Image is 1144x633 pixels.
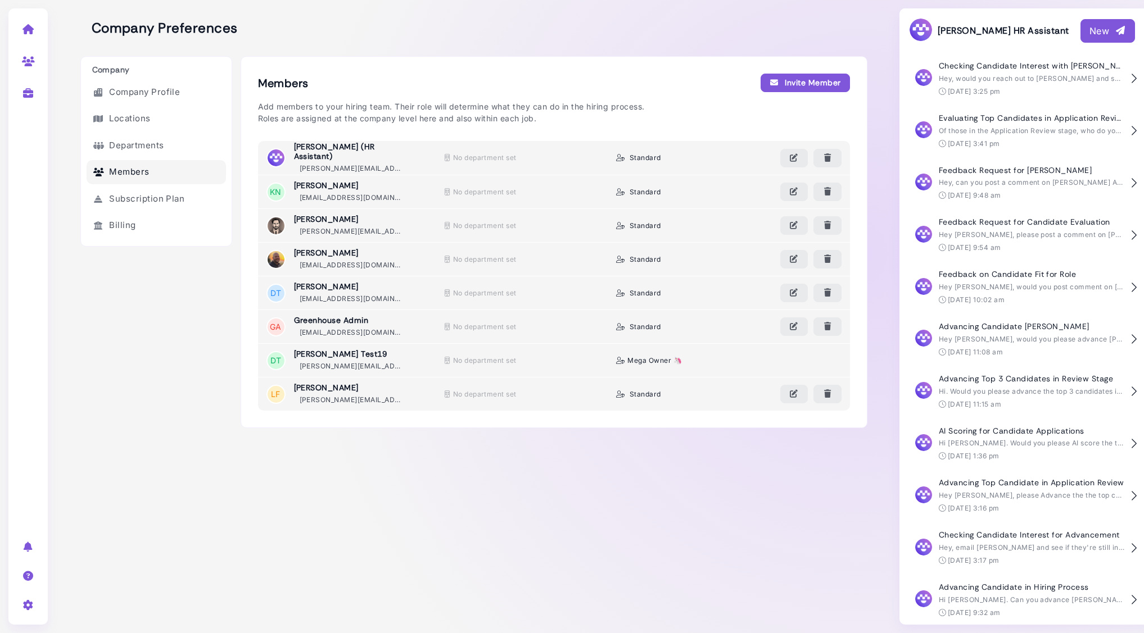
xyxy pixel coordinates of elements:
p: Add members to your hiring team. Their role will determine what they can do in the hiring process... [258,101,850,124]
a: Billing [87,213,226,238]
button: Feedback on Candidate Fit for Role Hey [PERSON_NAME], would you post comment on [PERSON_NAME] sha... [908,261,1135,313]
div: Invite Member [770,77,841,89]
h4: Advancing Top Candidate in Application Review [939,478,1124,488]
div: Mega Owner 🦄 [612,354,780,367]
time: [DATE] 9:54 am [948,243,1001,252]
div: Standard [612,388,780,400]
h4: AI Scoring for Candidate Applications [939,426,1124,436]
h3: [PERSON_NAME] [294,383,406,393]
time: [DATE] 9:48 am [948,191,1001,199]
h4: Checking Candidate Interest with [PERSON_NAME] [939,61,1124,71]
a: Departments [87,134,226,158]
h4: Advancing Top 3 Candidates in Review Stage [939,374,1124,384]
time: [DATE] 3:16 pm [948,504,1000,512]
span: Hi [PERSON_NAME]. Can you advance [PERSON_NAME]? [939,595,1133,604]
button: AI Scoring for Candidate Applications Hi [PERSON_NAME]. Would you please AI score the two candida... [908,418,1135,470]
button: Evaluating Top Candidates in Application Review Of those in the Application Review stage, who do ... [908,105,1135,157]
span: GA [268,318,284,335]
time: [DATE] 1:36 pm [948,452,1000,460]
h4: Checking Candidate Interest for Advancement [939,530,1124,540]
span: DT [268,285,284,302]
button: Feedback Request for [PERSON_NAME] Hey, can you post a comment on [PERSON_NAME] Applicant sharing... [908,157,1135,210]
h4: Advancing Candidate [PERSON_NAME] [939,322,1124,331]
h3: [PERSON_NAME] [294,215,406,224]
h3: [PERSON_NAME] Test19 [294,349,406,359]
time: [DATE] 3:25 pm [948,87,1001,95]
div: Standard [612,253,780,266]
p: [EMAIL_ADDRESS][DOMAIN_NAME] [294,260,406,270]
button: Invite Member [761,74,850,92]
div: Standard [612,321,780,333]
div: No department set [445,288,601,298]
p: [PERSON_NAME][EMAIL_ADDRESS][DOMAIN_NAME] [294,395,406,405]
h4: Feedback on Candidate Fit for Role [939,270,1124,279]
time: [DATE] 11:15 am [948,400,1001,408]
h3: [PERSON_NAME] [294,248,406,258]
h3: Company [87,65,226,75]
button: Advancing Candidate in Hiring Process Hi [PERSON_NAME]. Can you advance [PERSON_NAME]? [DATE] 9:3... [908,574,1135,626]
h4: Feedback Request for [PERSON_NAME] [939,166,1124,175]
div: Standard [612,287,780,299]
div: No department set [445,322,601,332]
div: Standard [612,186,780,198]
a: Company Profile [87,80,226,104]
h4: Evaluating Top Candidates in Application Review [939,113,1124,123]
time: [DATE] 9:32 am [948,608,1001,617]
a: Locations [87,107,226,131]
button: New [1080,19,1135,43]
h4: Feedback Request for Candidate Evaluation [939,217,1124,227]
time: [DATE] 11:08 am [948,348,1003,356]
button: Advancing Top 3 Candidates in Review Stage Hi. Would you please advance the top 3 candidates in t... [908,366,1135,418]
div: No department set [445,221,601,231]
span: LF [268,386,284,403]
button: Advancing Top Candidate in Application Review Hey [PERSON_NAME], please Advance the the top candi... [908,470,1135,522]
span: DT [268,352,284,369]
div: Standard [612,152,780,164]
div: No department set [445,389,601,399]
p: [PERSON_NAME][EMAIL_ADDRESS][DOMAIN_NAME] [294,163,406,174]
p: [EMAIL_ADDRESS][DOMAIN_NAME] [294,327,406,338]
time: [DATE] 3:17 pm [948,556,1000,564]
button: Advancing Candidate [PERSON_NAME] Hey [PERSON_NAME], would you please advance [PERSON_NAME]? [DAT... [908,313,1135,366]
h3: Greenhouse Admin [294,316,406,325]
h2: Company Preferences [80,20,238,37]
div: No department set [445,356,601,366]
a: Members [87,160,226,184]
h3: [PERSON_NAME] [294,181,406,190]
time: [DATE] 3:41 pm [948,139,1000,148]
p: [EMAIL_ADDRESS][DOMAIN_NAME] [294,193,406,203]
div: New [1089,24,1126,38]
a: Subscription Plan [87,187,226,211]
button: Checking Candidate Interest with [PERSON_NAME] Hey, would you reach out to [PERSON_NAME] and see ... [908,53,1135,105]
h3: [PERSON_NAME] [294,282,406,292]
h3: [PERSON_NAME] HR Assistant [908,17,1069,44]
button: Checking Candidate Interest for Advancement Hey, email [PERSON_NAME] and see if they're still int... [908,522,1135,574]
h3: [PERSON_NAME] (HR Assistant) [294,142,406,161]
div: No department set [445,187,601,197]
time: [DATE] 10:02 am [948,295,1005,304]
p: [EMAIL_ADDRESS][DOMAIN_NAME] [294,294,406,304]
div: No department set [445,254,601,265]
h4: Advancing Candidate in Hiring Process [939,582,1124,592]
button: Feedback Request for Candidate Evaluation Hey [PERSON_NAME], please post a comment on [PERSON_NAM... [908,209,1135,261]
div: Standard [612,220,780,232]
p: [PERSON_NAME][EMAIL_ADDRESS][DOMAIN_NAME] [294,361,406,371]
div: No department set [445,153,601,163]
span: KN [268,184,284,201]
h2: Members [258,74,850,92]
p: [PERSON_NAME][EMAIL_ADDRESS][DOMAIN_NAME] [294,226,406,236]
